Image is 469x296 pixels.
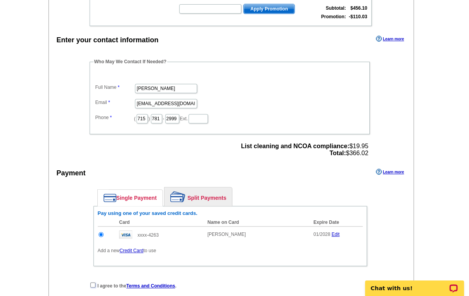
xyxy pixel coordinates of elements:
[243,4,295,14] button: Apply Promotion
[360,272,469,296] iframe: LiveChat chat widget
[244,4,294,14] span: Apply Promotion
[332,232,340,237] a: Edit
[104,194,116,202] img: single-payment.png
[241,143,368,157] span: $19.95 $366.02
[98,190,163,206] a: Single Payment
[93,58,167,65] legend: Who May We Contact If Needed?
[164,187,232,206] a: Split Payments
[95,114,134,121] label: Phone
[204,218,310,227] th: Name on Card
[376,36,404,42] a: Learn more
[170,191,185,202] img: split-payment.png
[313,232,330,237] span: 01/2028
[208,232,246,237] span: [PERSON_NAME]
[98,210,363,216] h6: Pay using one of your saved credit cards.
[119,230,132,239] img: visa.gif
[376,169,404,175] a: Learn more
[126,283,175,289] a: Terms and Conditions
[310,218,363,227] th: Expire Date
[241,143,349,149] strong: List cleaning and NCOA compliance:
[350,5,367,11] strong: $456.10
[98,247,363,254] p: Add a new to use
[57,168,86,178] div: Payment
[349,14,367,19] strong: -$110.03
[115,218,204,227] th: Card
[137,232,159,238] span: xxxx-4263
[93,112,366,124] dd: ( ) - Ext.
[95,99,134,106] label: Email
[97,283,177,289] strong: I agree to the .
[329,150,346,156] strong: Total:
[119,248,143,253] a: Credit Card
[326,5,346,11] strong: Subtotal:
[321,14,346,19] strong: Promotion:
[57,35,159,45] div: Enter your contact information
[95,84,134,91] label: Full Name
